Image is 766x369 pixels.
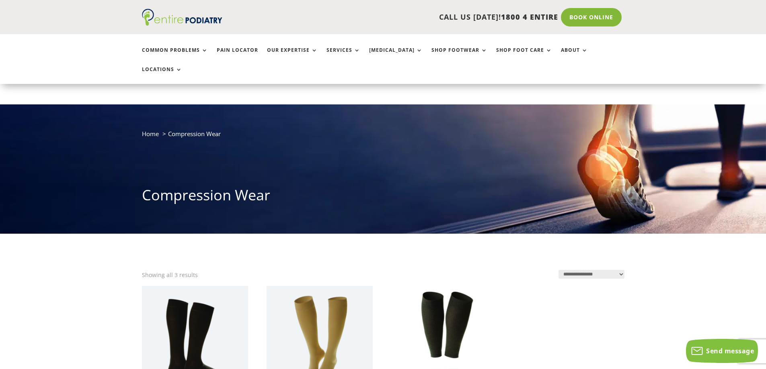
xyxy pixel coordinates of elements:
span: Send message [706,347,754,355]
a: Pain Locator [217,47,258,65]
a: Entire Podiatry [142,19,222,27]
a: Book Online [561,8,622,27]
p: Showing all 3 results [142,270,198,280]
a: Home [142,130,159,138]
a: Common Problems [142,47,208,65]
p: CALL US [DATE]! [253,12,558,22]
a: [MEDICAL_DATA] [369,47,423,65]
a: Our Expertise [267,47,318,65]
span: 1800 4 ENTIRE [501,12,558,22]
a: Services [327,47,360,65]
button: Send message [686,339,758,363]
nav: breadcrumb [142,128,624,145]
a: Shop Foot Care [496,47,552,65]
a: Locations [142,67,182,84]
a: About [561,47,588,65]
a: Shop Footwear [431,47,487,65]
h1: Compression Wear [142,185,624,209]
span: Compression Wear [168,130,221,138]
img: logo (1) [142,9,222,26]
select: Shop order [559,270,624,279]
